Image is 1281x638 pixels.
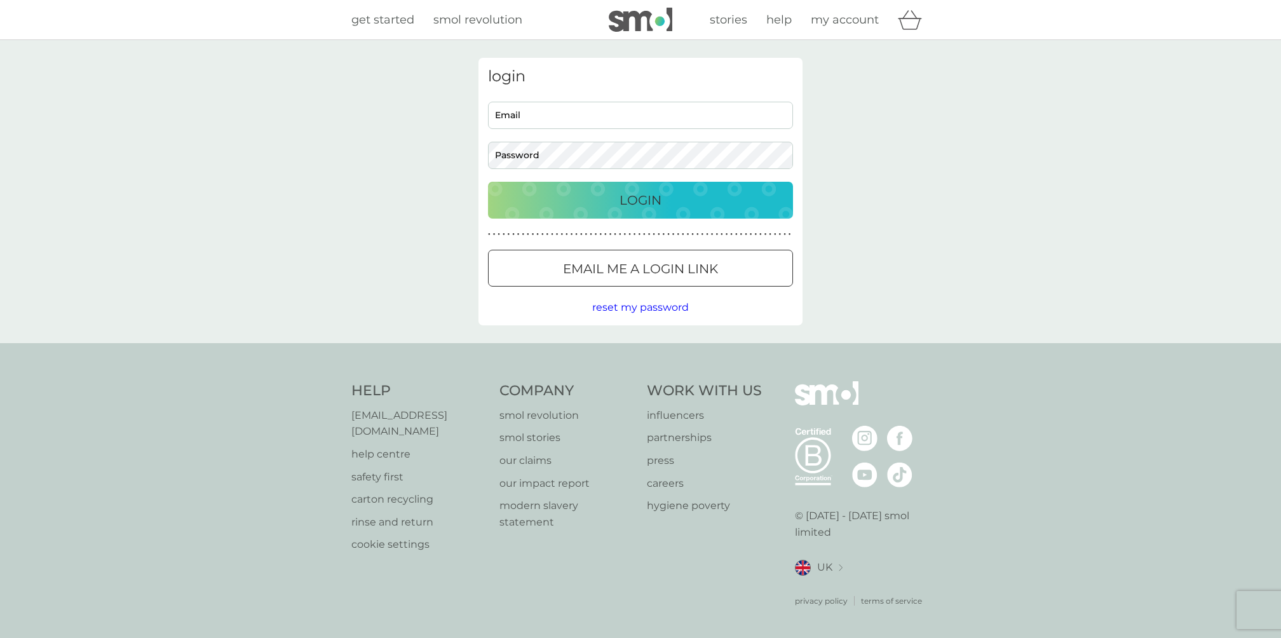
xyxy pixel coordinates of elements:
[647,498,762,514] p: hygiene poverty
[643,231,646,238] p: ●
[774,231,776,238] p: ●
[764,231,767,238] p: ●
[351,469,487,485] a: safety first
[887,426,912,451] img: visit the smol Facebook page
[682,231,684,238] p: ●
[647,452,762,469] a: press
[696,231,699,238] p: ●
[488,182,793,219] button: Login
[783,231,786,238] p: ●
[759,231,762,238] p: ●
[687,231,689,238] p: ●
[571,231,573,238] p: ●
[575,231,578,238] p: ●
[503,231,505,238] p: ●
[811,11,879,29] a: my account
[754,231,757,238] p: ●
[563,259,718,279] p: Email me a login link
[609,231,612,238] p: ●
[648,231,651,238] p: ●
[766,11,792,29] a: help
[852,426,878,451] img: visit the smol Instagram page
[512,231,515,238] p: ●
[351,536,487,553] p: cookie settings
[499,430,635,446] a: smol stories
[721,231,723,238] p: ●
[556,231,559,238] p: ●
[604,231,607,238] p: ●
[795,381,858,424] img: smol
[508,231,510,238] p: ●
[789,231,791,238] p: ●
[499,475,635,492] a: our impact report
[711,231,714,238] p: ●
[351,13,414,27] span: get started
[488,231,491,238] p: ●
[566,231,568,238] p: ●
[595,231,597,238] p: ●
[667,231,670,238] p: ●
[488,67,793,86] h3: login
[811,13,879,27] span: my account
[560,231,563,238] p: ●
[499,407,635,424] a: smol revolution
[852,462,878,487] img: visit the smol Youtube page
[590,231,592,238] p: ●
[795,560,811,576] img: UK flag
[351,514,487,531] a: rinse and return
[795,595,848,607] a: privacy policy
[619,231,621,238] p: ●
[351,446,487,463] p: help centre
[715,231,718,238] p: ●
[726,231,728,238] p: ●
[351,407,487,440] p: [EMAIL_ADDRESS][DOMAIN_NAME]
[609,8,672,32] img: smol
[499,452,635,469] a: our claims
[658,231,660,238] p: ●
[541,231,544,238] p: ●
[585,231,588,238] p: ●
[766,13,792,27] span: help
[624,231,627,238] p: ●
[710,11,747,29] a: stories
[672,231,675,238] p: ●
[351,491,487,508] a: carton recycling
[750,231,752,238] p: ●
[653,231,655,238] p: ●
[493,231,496,238] p: ●
[551,231,553,238] p: ●
[592,301,689,313] span: reset my password
[628,231,631,238] p: ●
[620,190,661,210] p: Login
[614,231,616,238] p: ●
[730,231,733,238] p: ●
[499,498,635,530] a: modern slavery statement
[706,231,708,238] p: ●
[839,564,843,571] img: select a new location
[701,231,704,238] p: ●
[795,508,930,540] p: © [DATE] - [DATE] smol limited
[663,231,665,238] p: ●
[634,231,636,238] p: ●
[647,475,762,492] a: careers
[499,381,635,401] h4: Company
[647,381,762,401] h4: Work With Us
[351,381,487,401] h4: Help
[769,231,771,238] p: ●
[677,231,679,238] p: ●
[861,595,922,607] p: terms of service
[647,430,762,446] a: partnerships
[735,231,738,238] p: ●
[546,231,549,238] p: ●
[599,231,602,238] p: ●
[887,462,912,487] img: visit the smol Tiktok page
